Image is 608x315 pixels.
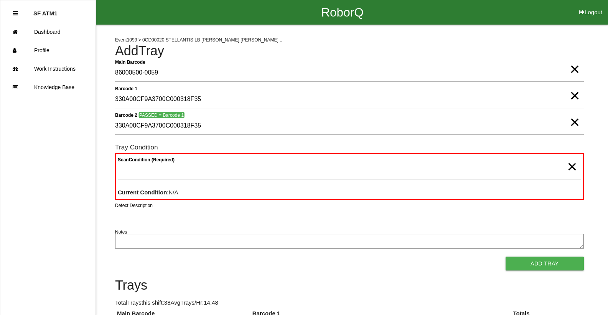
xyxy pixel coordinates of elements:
[118,189,167,196] b: Current Condition
[506,257,584,270] button: Add Tray
[115,278,584,293] h4: Trays
[115,229,127,235] label: Notes
[570,107,580,122] span: Clear Input
[118,189,178,196] span: : N/A
[115,37,282,43] span: Event 1099 > 0CD00020 STELLANTIS LB [PERSON_NAME] [PERSON_NAME]...
[115,298,584,307] p: Total Trays this shift: 38 Avg Trays /Hr: 14.48
[570,80,580,96] span: Clear Input
[115,64,584,82] input: Required
[115,144,584,151] h6: Tray Condition
[13,4,18,23] div: Close
[115,59,145,65] b: Main Barcode
[0,23,96,41] a: Dashboard
[0,78,96,96] a: Knowledge Base
[0,41,96,60] a: Profile
[118,157,175,162] b: Scan Condition (Required)
[138,112,184,118] span: PASSED = Barcode 1
[115,44,584,58] h4: Add Tray
[567,151,577,167] span: Clear Input
[0,60,96,78] a: Work Instructions
[115,86,137,91] b: Barcode 1
[33,4,58,17] p: SF ATM1
[115,112,137,118] b: Barcode 2
[570,54,580,69] span: Clear Input
[115,202,153,209] label: Defect Description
